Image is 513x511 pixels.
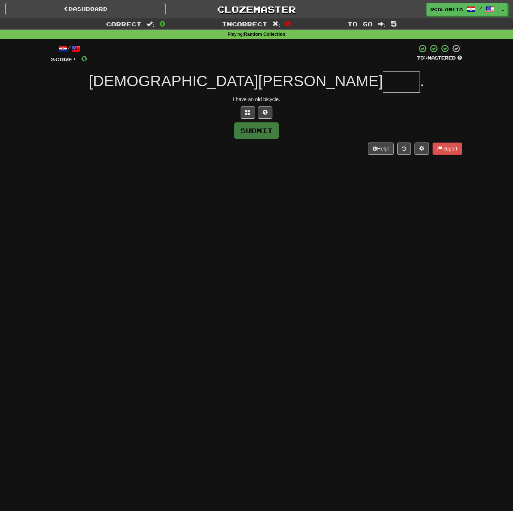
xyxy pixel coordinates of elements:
[106,20,141,27] span: Correct
[89,73,383,89] span: [DEMOGRAPHIC_DATA][PERSON_NAME]
[222,20,267,27] span: Incorrect
[5,3,166,15] a: Dashboard
[258,106,272,119] button: Single letter hint - you only get 1 per sentence and score half the points! alt+h
[244,32,285,37] strong: Random Collection
[159,19,166,28] span: 0
[433,143,462,155] button: Report
[417,55,427,61] span: 75 %
[347,20,373,27] span: To go
[378,21,386,27] span: :
[234,122,279,139] button: Submit
[81,54,87,63] span: 0
[51,56,77,62] span: Score:
[241,106,255,119] button: Switch sentence to multiple choice alt+p
[368,143,394,155] button: Help!
[51,96,462,103] div: I have an old bicycle.
[272,21,280,27] span: :
[146,21,154,27] span: :
[420,73,424,89] span: .
[479,6,482,11] span: /
[391,19,397,28] span: 5
[417,55,462,61] div: Mastered
[51,44,87,53] div: /
[176,3,337,16] a: Clozemaster
[426,3,499,16] a: rcalamita /
[285,19,291,28] span: 0
[430,6,463,13] span: rcalamita
[397,143,411,155] button: Round history (alt+y)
